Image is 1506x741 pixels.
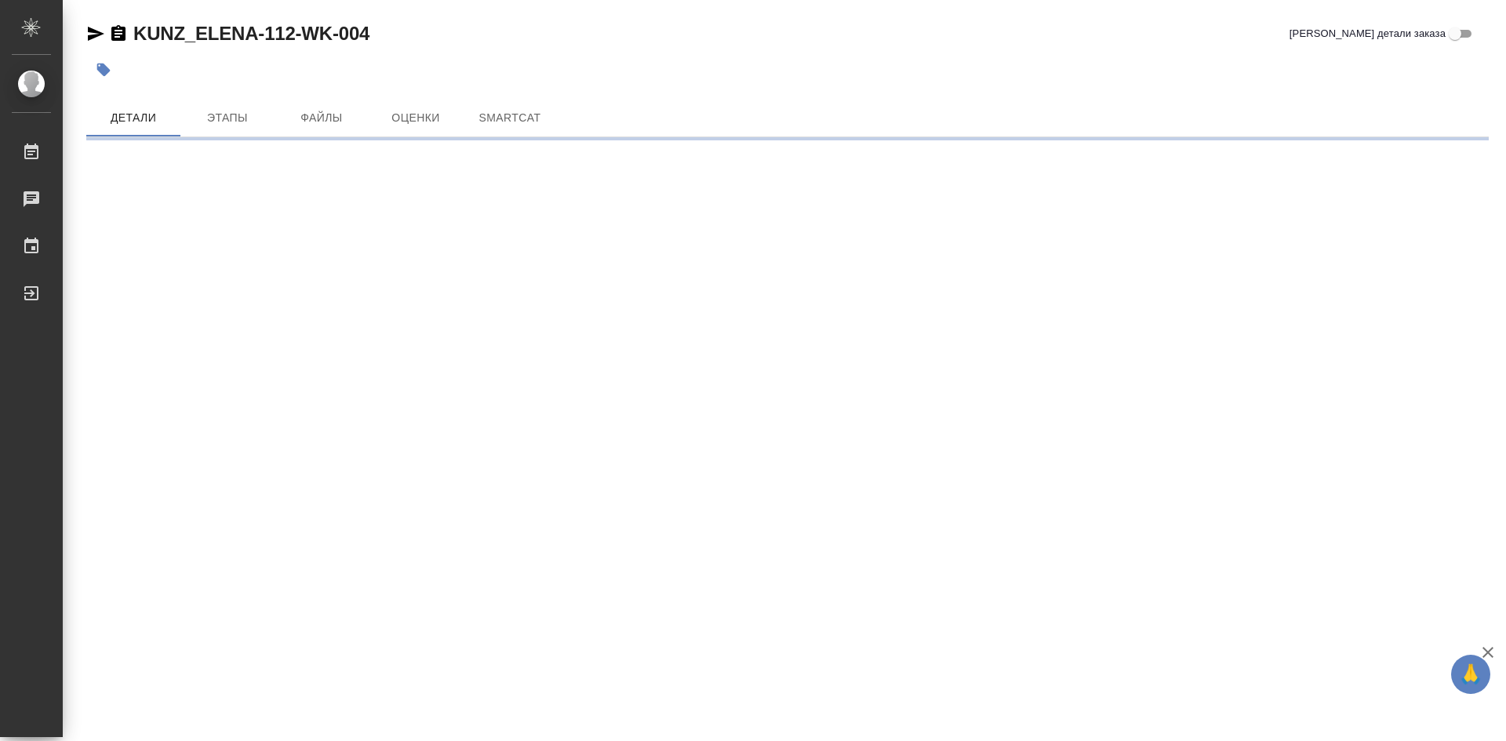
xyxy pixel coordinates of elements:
span: Файлы [284,108,359,128]
a: KUNZ_ELENA-112-WK-004 [133,23,369,44]
span: 🙏 [1457,658,1484,691]
button: Добавить тэг [86,53,121,87]
button: Скопировать ссылку [109,24,128,43]
button: 🙏 [1451,655,1490,694]
button: Скопировать ссылку для ЯМессенджера [86,24,105,43]
span: Этапы [190,108,265,128]
span: SmartCat [472,108,547,128]
span: Детали [96,108,171,128]
span: Оценки [378,108,453,128]
span: [PERSON_NAME] детали заказа [1290,26,1446,42]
